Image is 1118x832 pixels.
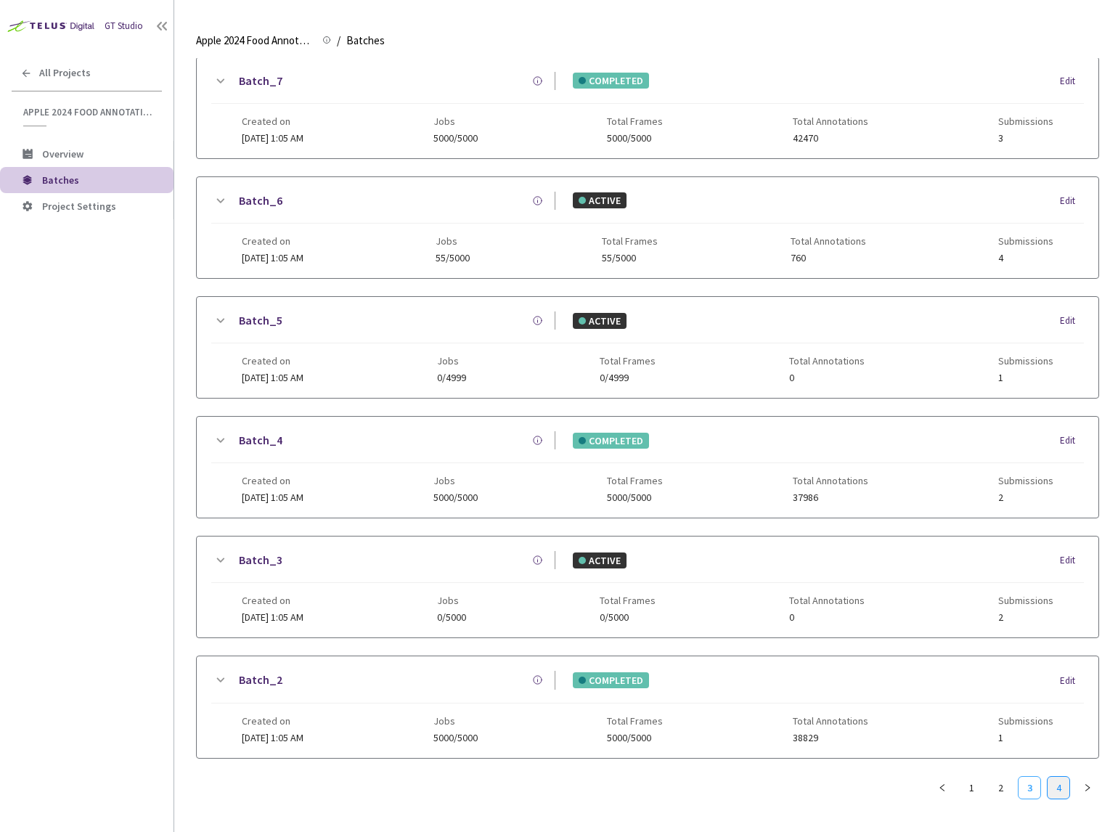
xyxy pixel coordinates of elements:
span: Overview [42,147,83,160]
a: Batch_5 [239,311,282,330]
a: Batch_3 [239,551,282,569]
span: right [1083,783,1092,792]
span: 38829 [793,733,868,743]
span: Total Frames [602,235,658,247]
div: Batch_5ACTIVEEditCreated on[DATE] 1:05 AMJobs0/4999Total Frames0/4999Total Annotations0Submissions1 [197,297,1098,398]
span: 37986 [793,492,868,503]
span: 5000/5000 [607,733,663,743]
div: Edit [1060,194,1084,208]
span: Project Settings [42,200,116,213]
span: [DATE] 1:05 AM [242,611,303,624]
div: Edit [1060,674,1084,688]
span: Jobs [437,595,466,606]
span: Jobs [433,475,478,486]
span: Apple 2024 Food Annotation Correction [196,32,314,49]
span: Created on [242,715,303,727]
a: 4 [1048,777,1069,799]
div: COMPLETED [573,672,649,688]
div: Batch_3ACTIVEEditCreated on[DATE] 1:05 AMJobs0/5000Total Frames0/5000Total Annotations0Submissions2 [197,537,1098,637]
span: Submissions [998,355,1053,367]
span: Submissions [998,235,1053,247]
span: 55/5000 [602,253,658,264]
span: Total Frames [607,715,663,727]
div: COMPLETED [573,433,649,449]
span: Submissions [998,715,1053,727]
span: Total Frames [607,115,663,127]
div: ACTIVE [573,552,627,568]
span: Total Annotations [793,115,868,127]
li: Previous Page [931,776,954,799]
div: Edit [1060,553,1084,568]
span: Apple 2024 Food Annotation Correction [23,106,153,118]
li: Next Page [1076,776,1099,799]
span: 0/5000 [600,612,656,623]
a: Batch_6 [239,192,282,210]
div: Batch_6ACTIVEEditCreated on[DATE] 1:05 AMJobs55/5000Total Frames55/5000Total Annotations760Submis... [197,177,1098,278]
span: Total Annotations [793,715,868,727]
span: 1 [998,372,1053,383]
span: 2 [998,492,1053,503]
span: 5000/5000 [433,733,478,743]
a: 3 [1019,777,1040,799]
span: Total Annotations [789,355,865,367]
div: Batch_7COMPLETEDEditCreated on[DATE] 1:05 AMJobs5000/5000Total Frames5000/5000Total Annotations42... [197,57,1098,158]
span: [DATE] 1:05 AM [242,491,303,504]
span: 2 [998,612,1053,623]
span: 760 [791,253,866,264]
span: Total Frames [600,595,656,606]
div: ACTIVE [573,192,627,208]
div: Edit [1060,433,1084,448]
span: 55/5000 [436,253,470,264]
span: Total Annotations [793,475,868,486]
span: Total Frames [607,475,663,486]
div: Edit [1060,74,1084,89]
span: Submissions [998,115,1053,127]
span: 1 [998,733,1053,743]
span: 0 [789,372,865,383]
span: Jobs [433,115,478,127]
a: Batch_7 [239,72,282,90]
span: 0/4999 [600,372,656,383]
a: 2 [990,777,1011,799]
div: Batch_2COMPLETEDEditCreated on[DATE] 1:05 AMJobs5000/5000Total Frames5000/5000Total Annotations38... [197,656,1098,757]
span: 5000/5000 [607,492,663,503]
span: All Projects [39,67,91,79]
span: 0/4999 [437,372,466,383]
span: Created on [242,235,303,247]
span: Submissions [998,475,1053,486]
a: Batch_2 [239,671,282,689]
span: Submissions [998,595,1053,606]
span: 5000/5000 [433,133,478,144]
div: COMPLETED [573,73,649,89]
span: [DATE] 1:05 AM [242,371,303,384]
span: 5000/5000 [607,133,663,144]
span: [DATE] 1:05 AM [242,251,303,264]
button: left [931,776,954,799]
span: 4 [998,253,1053,264]
span: [DATE] 1:05 AM [242,731,303,744]
span: Created on [242,475,303,486]
span: Jobs [433,715,478,727]
span: 0 [789,612,865,623]
span: [DATE] 1:05 AM [242,131,303,144]
span: Created on [242,595,303,606]
span: 3 [998,133,1053,144]
span: Total Annotations [791,235,866,247]
div: GT Studio [105,19,143,33]
span: Batches [42,174,79,187]
li: 3 [1018,776,1041,799]
div: Edit [1060,314,1084,328]
span: 0/5000 [437,612,466,623]
button: right [1076,776,1099,799]
div: Batch_4COMPLETEDEditCreated on[DATE] 1:05 AMJobs5000/5000Total Frames5000/5000Total Annotations37... [197,417,1098,518]
span: 5000/5000 [433,492,478,503]
span: Created on [242,355,303,367]
span: Total Frames [600,355,656,367]
span: Jobs [436,235,470,247]
span: Jobs [437,355,466,367]
li: / [337,32,340,49]
li: 2 [989,776,1012,799]
span: Total Annotations [789,595,865,606]
li: 4 [1047,776,1070,799]
a: 1 [960,777,982,799]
